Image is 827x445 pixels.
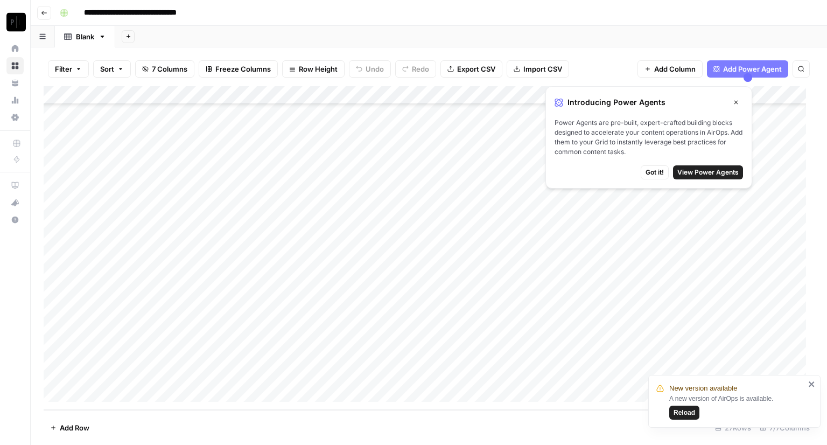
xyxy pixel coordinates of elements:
[7,194,23,211] div: What's new?
[641,165,669,179] button: Got it!
[6,194,24,211] button: What's new?
[100,64,114,74] span: Sort
[555,95,743,109] div: Introducing Power Agents
[6,211,24,228] button: Help + Support
[299,64,338,74] span: Row Height
[523,64,562,74] span: Import CSV
[366,64,384,74] span: Undo
[349,60,391,78] button: Undo
[6,40,24,57] a: Home
[673,165,743,179] button: View Power Agents
[707,60,788,78] button: Add Power Agent
[60,422,89,433] span: Add Row
[637,60,703,78] button: Add Column
[55,26,115,47] a: Blank
[507,60,569,78] button: Import CSV
[6,74,24,92] a: Your Data
[646,168,664,177] span: Got it!
[135,60,194,78] button: 7 Columns
[152,64,187,74] span: 7 Columns
[6,9,24,36] button: Workspace: Paragon Intel - Copyediting
[457,64,495,74] span: Export CSV
[6,92,24,109] a: Usage
[755,419,814,436] div: 7/7 Columns
[723,64,782,74] span: Add Power Agent
[76,31,94,42] div: Blank
[6,177,24,194] a: AirOps Academy
[674,408,695,418] span: Reload
[555,118,743,157] span: Power Agents are pre-built, expert-crafted building blocks designed to accelerate your content op...
[669,406,699,420] button: Reload
[669,394,805,420] div: A new version of AirOps is available.
[440,60,502,78] button: Export CSV
[6,109,24,126] a: Settings
[55,64,72,74] span: Filter
[6,57,24,74] a: Browse
[199,60,278,78] button: Freeze Columns
[215,64,271,74] span: Freeze Columns
[48,60,89,78] button: Filter
[6,12,26,32] img: Paragon Intel - Copyediting Logo
[93,60,131,78] button: Sort
[395,60,436,78] button: Redo
[677,168,739,177] span: View Power Agents
[44,419,96,436] button: Add Row
[669,383,737,394] span: New version available
[282,60,345,78] button: Row Height
[412,64,429,74] span: Redo
[808,380,816,388] button: close
[711,419,755,436] div: 27 Rows
[654,64,696,74] span: Add Column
